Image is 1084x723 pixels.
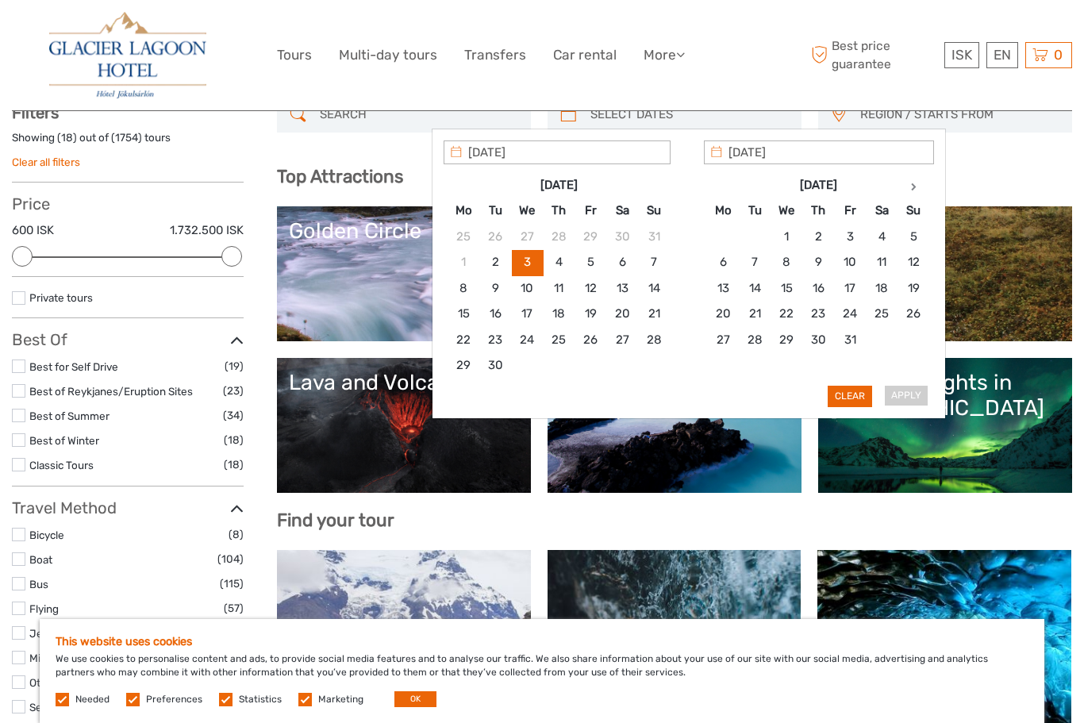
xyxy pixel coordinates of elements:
[239,693,282,706] label: Statistics
[707,302,739,327] td: 20
[29,676,121,689] a: Other / Non-Travel
[217,550,244,568] span: (104)
[479,250,511,275] td: 2
[511,198,543,224] th: We
[575,302,606,327] td: 19
[553,44,617,67] a: Car rental
[479,327,511,352] td: 23
[575,327,606,352] td: 26
[479,352,511,378] td: 30
[12,194,244,213] h3: Price
[707,327,739,352] td: 27
[834,302,866,327] td: 24
[49,12,206,98] img: 2790-86ba44ba-e5e5-4a53-8ab7-28051417b7bc_logo_big.jpg
[638,275,670,301] td: 14
[830,370,1060,481] a: Northern Lights in [GEOGRAPHIC_DATA]
[224,456,244,474] span: (18)
[559,370,790,481] a: Lagoons, Nature Baths and Spas
[739,275,771,301] td: 14
[986,42,1018,68] div: EN
[543,327,575,352] td: 25
[638,250,670,275] td: 7
[313,101,523,129] input: SEARCH
[575,224,606,249] td: 29
[638,302,670,327] td: 21
[834,224,866,249] td: 3
[29,627,84,640] a: Jeep / 4x4
[146,693,202,706] label: Preferences
[771,250,802,275] td: 8
[12,330,244,349] h3: Best Of
[802,198,834,224] th: Th
[40,619,1044,723] div: We use cookies to personalise content and ads, to provide social media features and to analyse ou...
[771,327,802,352] td: 29
[802,275,834,301] td: 16
[289,218,1060,329] a: Golden Circle
[479,302,511,327] td: 16
[223,406,244,425] span: (34)
[802,250,834,275] td: 9
[511,275,543,301] td: 10
[739,302,771,327] td: 21
[584,101,794,129] input: SELECT DATES
[224,599,244,617] span: (57)
[802,302,834,327] td: 23
[511,224,543,249] td: 27
[448,302,479,327] td: 15
[707,275,739,301] td: 13
[866,302,898,327] td: 25
[802,327,834,352] td: 30
[339,44,437,67] a: Multi-day tours
[606,250,638,275] td: 6
[638,224,670,249] td: 31
[224,431,244,449] span: (18)
[866,250,898,275] td: 11
[834,250,866,275] td: 10
[898,275,929,301] td: 19
[866,198,898,224] th: Sa
[638,198,670,224] th: Su
[707,250,739,275] td: 6
[479,198,511,224] th: Tu
[289,218,1060,244] div: Golden Circle
[575,275,606,301] td: 12
[606,275,638,301] td: 13
[807,37,940,72] span: Best price guarantee
[575,250,606,275] td: 5
[29,410,110,422] a: Best of Summer
[277,166,403,187] b: Top Attractions
[511,327,543,352] td: 24
[802,224,834,249] td: 2
[575,198,606,224] th: Fr
[22,28,179,40] p: We're away right now. Please check back later!
[29,291,93,304] a: Private tours
[61,130,73,145] label: 18
[394,691,436,707] button: OK
[898,198,929,224] th: Su
[771,198,802,224] th: We
[29,652,98,664] a: Mini Bus / Car
[707,198,739,224] th: Mo
[606,198,638,224] th: Sa
[853,102,1064,128] button: REGION / STARTS FROM
[29,701,79,713] a: Self-Drive
[170,222,244,239] label: 1.732.500 ISK
[543,302,575,327] td: 18
[56,635,1028,648] h5: This website uses cookies
[543,198,575,224] th: Th
[29,459,94,471] a: Classic Tours
[739,250,771,275] td: 7
[29,529,64,541] a: Bicycle
[834,198,866,224] th: Fr
[29,602,59,615] a: Flying
[866,275,898,301] td: 18
[29,385,193,398] a: Best of Reykjanes/Eruption Sites
[318,693,363,706] label: Marketing
[511,302,543,327] td: 17
[479,275,511,301] td: 9
[448,224,479,249] td: 25
[289,370,519,395] div: Lava and Volcanoes
[12,222,54,239] label: 600 ISK
[771,302,802,327] td: 22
